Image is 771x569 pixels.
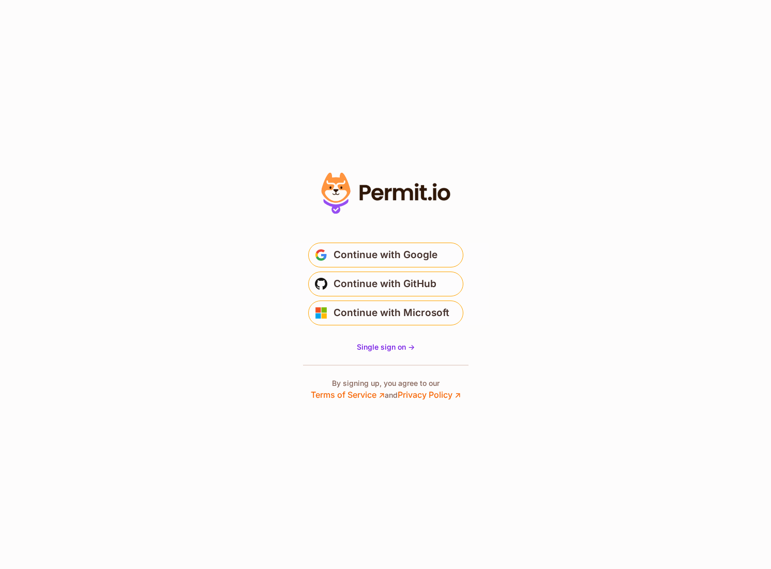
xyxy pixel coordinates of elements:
button: Continue with GitHub [308,272,463,296]
a: Single sign on -> [357,342,415,352]
span: Continue with Google [334,247,437,263]
a: Privacy Policy ↗ [398,390,461,400]
p: By signing up, you agree to our and [311,378,461,401]
a: Terms of Service ↗ [311,390,385,400]
span: Continue with Microsoft [334,305,449,321]
button: Continue with Microsoft [308,301,463,325]
span: Continue with GitHub [334,276,436,292]
span: Single sign on -> [357,342,415,351]
button: Continue with Google [308,243,463,267]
